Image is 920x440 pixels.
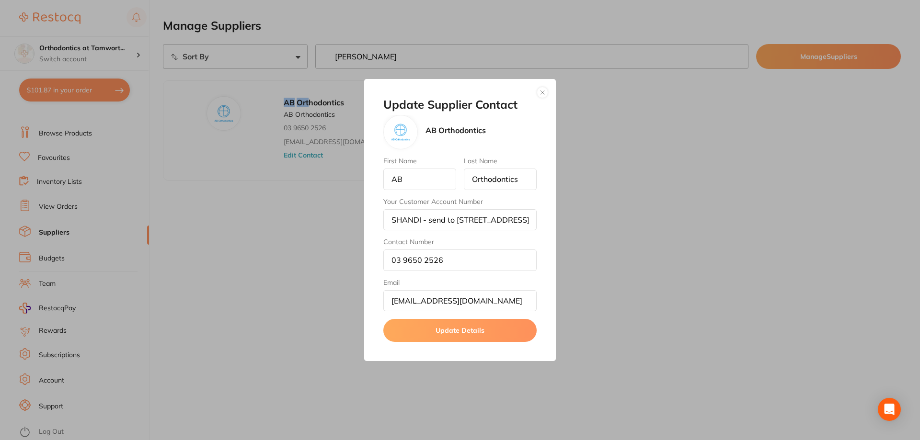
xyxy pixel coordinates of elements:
[383,198,537,205] label: Your Customer Account Number
[425,126,486,135] p: AB Orthodontics
[383,319,537,342] button: Update Details
[389,121,412,144] img: AB Orthodontics
[464,157,537,165] label: Last Name
[383,279,537,286] label: Email
[383,238,537,246] label: Contact Number
[383,157,456,165] label: First Name
[383,98,537,112] h2: Update Supplier Contact
[878,398,901,421] div: Open Intercom Messenger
